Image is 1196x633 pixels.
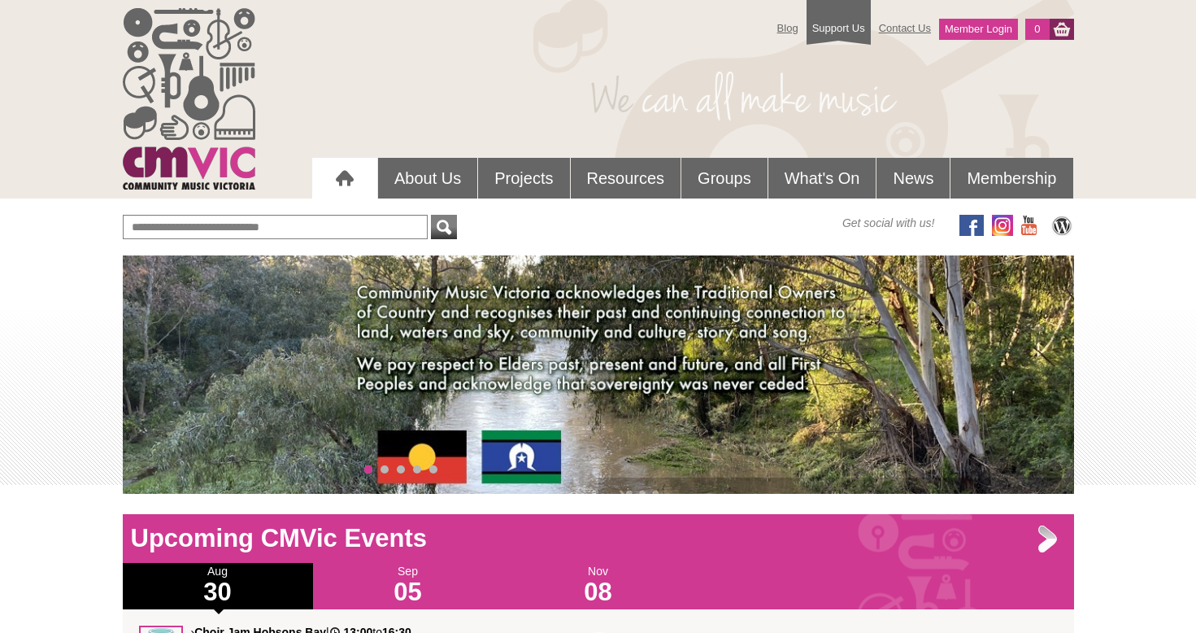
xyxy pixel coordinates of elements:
[992,215,1013,236] img: icon-instagram.png
[123,8,255,190] img: cmvic_logo.png
[1050,215,1074,236] img: CMVic Blog
[123,522,1074,555] h1: Upcoming CMVic Events
[939,19,1018,40] a: Member Login
[378,158,477,199] a: About Us
[478,158,569,199] a: Projects
[571,158,681,199] a: Resources
[503,579,694,605] h1: 08
[1025,19,1049,40] a: 0
[842,215,935,231] span: Get social with us!
[871,14,939,42] a: Contact Us
[123,563,313,609] div: Aug
[615,486,1058,509] h2: ›
[769,14,807,42] a: Blog
[313,579,503,605] h1: 05
[768,158,876,199] a: What's On
[625,481,659,505] a: • • •
[503,563,694,609] div: Nov
[950,158,1072,199] a: Membership
[123,579,313,605] h1: 30
[313,563,503,609] div: Sep
[681,158,768,199] a: Groups
[876,158,950,199] a: News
